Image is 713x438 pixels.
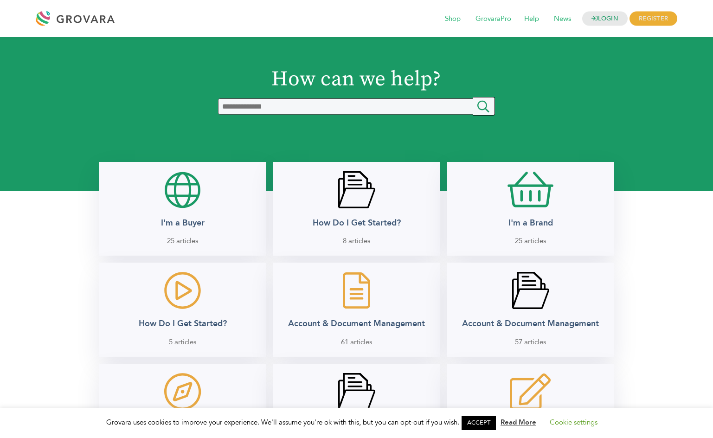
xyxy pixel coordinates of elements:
[438,14,467,24] a: Shop
[515,236,546,246] span: 25 articles
[438,10,467,28] span: Shop
[169,337,196,348] span: 5 articles
[629,12,677,26] span: REGISTER
[547,10,578,28] span: News
[139,318,227,329] h2: How Do I Get Started?
[338,373,375,410] img: betterdocs-category-icon
[518,10,546,28] span: Help
[99,162,266,256] a: I'm a Buyer 25 articles
[338,171,375,208] img: betterdocs-category-icon
[518,14,546,24] a: Help
[501,418,536,427] a: Read More
[547,14,578,24] a: News
[106,418,607,427] span: Grovara uses cookies to improve your experience. We'll assume you're ok with this, but you can op...
[462,318,599,329] h2: Account & Document Management
[288,318,425,329] h2: Account & Document Management
[161,218,205,228] h2: I'm a Buyer
[341,337,372,348] span: 61 articles
[313,218,401,228] h2: How Do I Get Started?
[167,236,198,246] span: 25 articles
[469,10,518,28] span: GrovaraPro
[99,263,266,356] a: How Do I Get Started? 5 articles
[343,236,370,246] span: 8 articles
[462,416,496,430] a: ACCEPT
[447,162,614,256] a: I'm a Brand 25 articles
[515,337,546,348] span: 57 articles
[99,48,614,92] h1: How can we help?
[550,418,597,427] a: Cookie settings
[469,14,518,24] a: GrovaraPro
[582,12,628,26] a: LOGIN
[273,162,440,256] a: betterdocs-category-icon How Do I Get Started? 8 articles
[447,263,614,356] a: betterdocs-category-icon Account & Document Management 57 articles
[273,263,440,356] a: Account & Document Management 61 articles
[508,218,553,228] h2: I'm a Brand
[512,272,549,309] img: betterdocs-category-icon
